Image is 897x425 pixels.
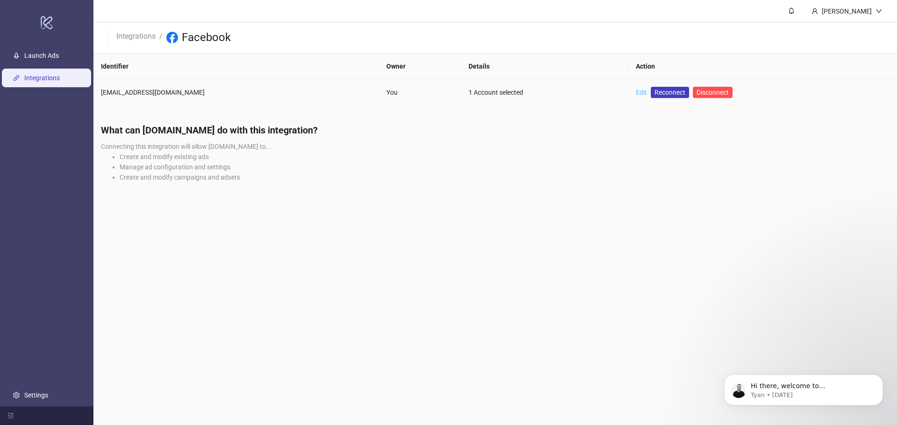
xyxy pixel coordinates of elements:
div: [EMAIL_ADDRESS][DOMAIN_NAME] [101,87,371,98]
a: Edit [636,89,647,96]
li: Create and modify existing ads [120,152,890,162]
span: down [876,8,882,14]
a: Integrations [114,30,157,41]
span: Reconnect [655,87,685,98]
th: Action [628,54,897,79]
div: [PERSON_NAME] [818,6,876,16]
a: Reconnect [651,87,689,98]
span: user [812,8,818,14]
div: You [386,87,454,98]
iframe: Intercom notifications message [710,355,897,420]
th: Identifier [93,54,379,79]
h3: Facebook [182,30,231,45]
li: Manage ad configuration and settings [120,162,890,172]
span: Connecting this integration will allow [DOMAIN_NAME] to... [101,143,271,150]
div: 1 Account selected [469,87,621,98]
span: menu-fold [7,412,14,419]
li: / [159,30,163,45]
h4: What can [DOMAIN_NAME] do with this integration? [101,124,890,137]
a: Integrations [24,74,60,82]
li: Create and modify campaigns and adsets [120,172,890,182]
span: Disconnect [697,89,729,96]
button: Disconnect [693,87,733,98]
th: Owner [379,54,461,79]
a: Launch Ads [24,52,59,59]
a: Settings [24,391,48,399]
th: Details [461,54,628,79]
span: bell [788,7,795,14]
